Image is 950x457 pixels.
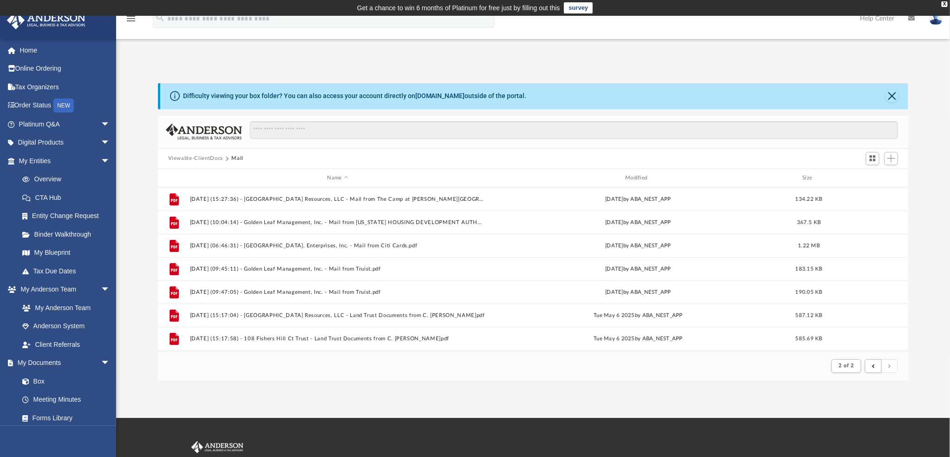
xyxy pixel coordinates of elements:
[168,154,223,163] button: Viewable-ClientDocs
[7,133,124,152] a: Digital Productsarrow_drop_down
[490,195,786,204] div: [DATE] by ABA_NEST_APP
[13,244,119,262] a: My Blueprint
[13,372,115,391] a: Box
[797,220,821,225] span: 367.5 KB
[866,152,880,165] button: Switch to Grid View
[7,41,124,60] a: Home
[7,152,124,170] a: My Entitiesarrow_drop_down
[13,409,115,427] a: Forms Library
[490,311,786,320] div: Tue May 6 2025 by ABA_NEST_APP
[158,187,909,351] div: grid
[190,312,486,318] button: [DATE] (15:17:04) - [GEOGRAPHIC_DATA] Resources, LLC - Land Trust Documents from C. [PERSON_NAME]pdf
[795,336,822,341] span: 585.69 KB
[7,280,119,299] a: My Anderson Teamarrow_drop_down
[490,265,786,273] div: [DATE] by ABA_NEST_APP
[490,242,786,250] div: [DATE] by ABA_NEST_APP
[7,96,124,115] a: Order StatusNEW
[795,197,822,202] span: 134.22 KB
[190,219,486,225] button: [DATE] (10:04:14) - Golden Leaf Management, Inc. - Mail from [US_STATE] HOUSING DEVELOPMENT AUTHO...
[4,11,88,29] img: Anderson Advisors Platinum Portal
[101,152,119,171] span: arrow_drop_down
[13,188,124,207] a: CTA Hub
[13,170,124,189] a: Overview
[13,225,124,244] a: Binder Walkthrough
[7,115,124,133] a: Platinum Q&Aarrow_drop_down
[101,133,119,152] span: arrow_drop_down
[942,1,948,7] div: close
[790,174,827,182] div: Size
[839,363,854,368] span: 2 of 2
[125,13,137,24] i: menu
[190,441,245,453] img: Anderson Advisors Platinum Portal
[190,243,486,249] button: [DATE] (06:46:31) - [GEOGRAPHIC_DATA]. Enterprises, Inc. - Mail from Citi Cards.pdf
[490,219,786,227] div: [DATE] by ABA_NEST_APP
[490,174,786,182] div: Modified
[183,91,527,101] div: Difficulty viewing your box folder? You can also access your account directly on outside of the p...
[13,298,115,317] a: My Anderson Team
[231,154,243,163] button: Mail
[795,266,822,272] span: 183.15 KB
[357,2,560,13] div: Get a chance to win 6 months of Platinum for free just by filling out this
[832,359,861,372] button: 2 of 2
[53,99,74,113] div: NEW
[13,317,119,336] a: Anderson System
[795,290,822,295] span: 190.05 KB
[7,78,124,96] a: Tax Organizers
[162,174,185,182] div: id
[101,354,119,373] span: arrow_drop_down
[125,18,137,24] a: menu
[832,174,897,182] div: id
[13,391,119,409] a: Meeting Minutes
[7,60,124,78] a: Online Ordering
[190,289,486,295] button: [DATE] (09:47:05) - Golden Leaf Management, Inc. - Mail from Truist.pdf
[490,335,786,343] div: Tue May 6 2025 by ABA_NEST_APP
[190,336,486,342] button: [DATE] (15:17:58) - 108 Fishers Hill Ct Trust - Land Trust Documents from C. [PERSON_NAME]pdf
[101,115,119,134] span: arrow_drop_down
[490,288,786,297] div: [DATE] by ABA_NEST_APP
[13,262,124,280] a: Tax Due Dates
[885,90,898,103] button: Close
[101,280,119,299] span: arrow_drop_down
[798,243,820,248] span: 1.22 MB
[155,13,165,23] i: search
[190,266,486,272] button: [DATE] (09:45:11) - Golden Leaf Management, Inc. - Mail from Truist.pdf
[189,174,485,182] div: Name
[7,354,119,372] a: My Documentsarrow_drop_down
[795,313,822,318] span: 587.12 KB
[190,196,486,202] button: [DATE] (15:27:36) - [GEOGRAPHIC_DATA] Resources, LLC - Mail from The Camp at [PERSON_NAME][GEOGRA...
[884,152,898,165] button: Add
[415,92,465,99] a: [DOMAIN_NAME]
[250,121,898,139] input: Search files and folders
[13,335,119,354] a: Client Referrals
[13,207,124,225] a: Entity Change Request
[929,12,943,25] img: User Pic
[564,2,593,13] a: survey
